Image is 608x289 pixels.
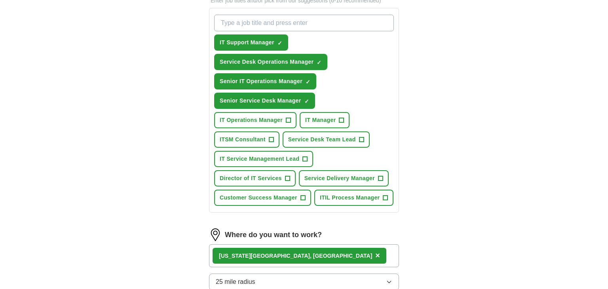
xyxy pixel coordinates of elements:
button: Service Desk Operations Manager✓ [214,54,327,70]
button: Senior IT Operations Manager✓ [214,73,316,89]
span: Service Delivery Manager [304,174,375,183]
span: Service Desk Team Lead [288,135,356,144]
label: Where do you want to work? [225,230,322,240]
span: ITIL Process Manager [320,194,380,202]
button: Customer Success Manager [214,190,311,206]
button: ITIL Process Manager [314,190,393,206]
button: IT Manager [300,112,350,128]
span: Customer Success Manager [220,194,297,202]
button: Director of IT Services [214,170,296,186]
button: × [375,250,380,262]
button: ITSM Consultant [214,131,279,148]
span: IT Manager [305,116,336,124]
span: ✓ [277,40,282,46]
button: IT Service Management Lead [214,151,313,167]
button: IT Operations Manager [214,112,296,128]
span: ✓ [304,98,309,105]
span: Service Desk Operations Manager [220,58,313,66]
span: Senior IT Operations Manager [220,77,302,86]
button: IT Support Manager✓ [214,34,288,51]
img: location.png [209,228,222,241]
span: IT Service Management Lead [220,155,299,163]
input: Type a job title and press enter [214,15,394,31]
span: × [375,251,380,260]
span: ✓ [317,59,321,66]
span: Senior Service Desk Manager [220,97,301,105]
span: ITSM Consultant [220,135,266,144]
button: Senior Service Desk Manager✓ [214,93,315,109]
button: Service Desk Team Lead [283,131,370,148]
div: [US_STATE][GEOGRAPHIC_DATA], [GEOGRAPHIC_DATA] [219,252,372,260]
button: Service Delivery Manager [299,170,389,186]
span: 25 mile radius [216,277,255,287]
span: Director of IT Services [220,174,282,183]
span: ✓ [306,79,310,85]
span: IT Operations Manager [220,116,283,124]
span: IT Support Manager [220,38,274,47]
